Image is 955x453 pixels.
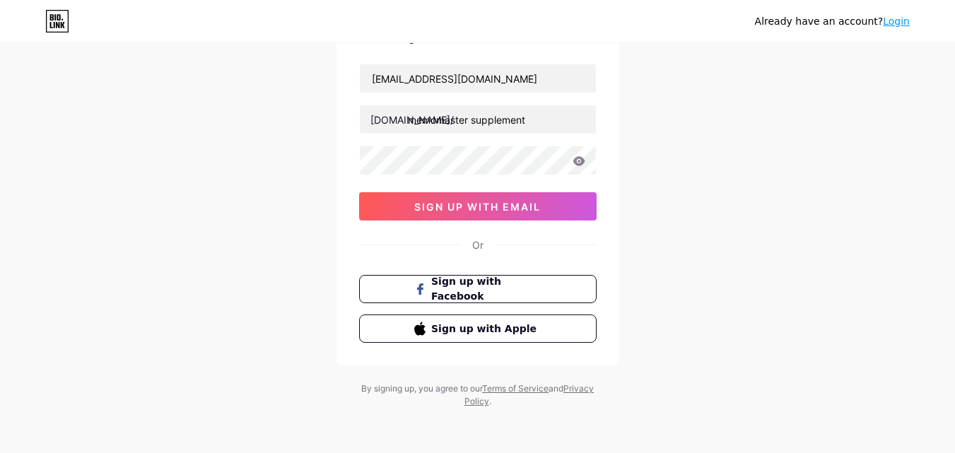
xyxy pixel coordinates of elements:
a: Login [883,16,910,27]
button: Sign up with Apple [359,314,597,343]
span: Sign up with Facebook [431,274,541,304]
div: Already have an account? [755,14,910,29]
span: sign up with email [414,201,541,213]
input: Email [360,64,596,93]
a: Terms of Service [482,383,549,394]
button: Sign up with Facebook [359,275,597,303]
span: Sign up with Apple [431,322,541,336]
button: sign up with email [359,192,597,220]
div: By signing up, you agree to our and . [358,382,598,408]
div: Or [472,237,484,252]
input: username [360,105,596,134]
div: [DOMAIN_NAME]/ [370,112,454,127]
